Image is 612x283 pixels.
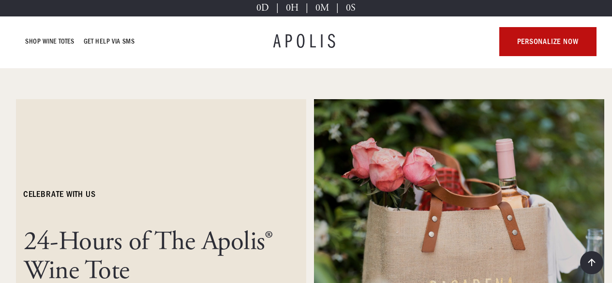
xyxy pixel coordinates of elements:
[499,27,596,56] a: personalize now
[273,32,339,51] a: APOLIS
[84,36,135,47] a: GET HELP VIA SMS
[24,189,96,200] h6: celebrate with us
[26,36,75,47] a: Shop Wine Totes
